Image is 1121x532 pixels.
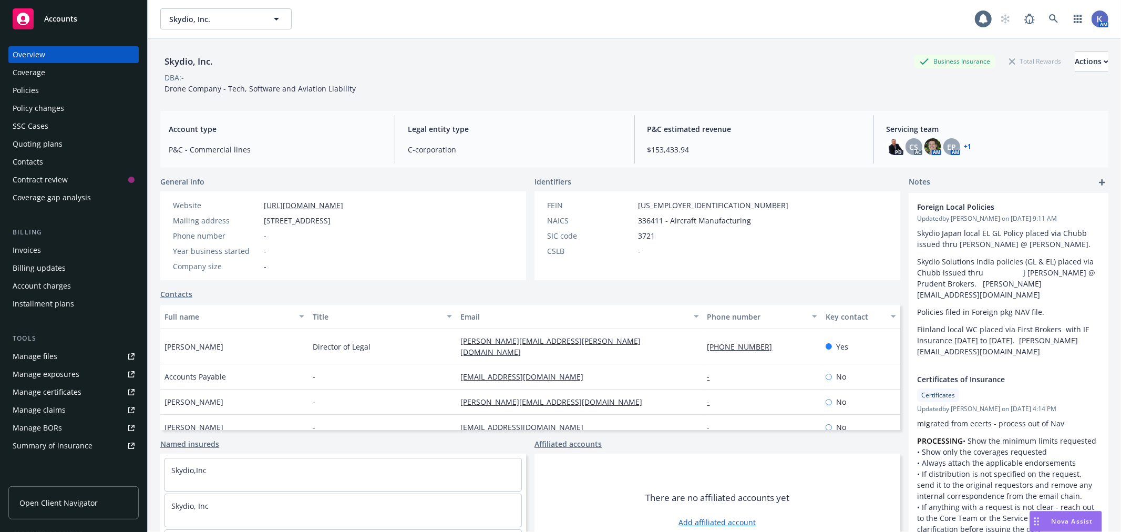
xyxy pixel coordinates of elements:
[173,215,260,226] div: Mailing address
[547,230,634,241] div: SIC code
[408,124,621,135] span: Legal entity type
[13,420,62,436] div: Manage BORs
[313,396,315,407] span: -
[8,348,139,365] a: Manage files
[13,82,39,99] div: Policies
[707,422,718,432] a: -
[826,311,885,322] div: Key contact
[547,245,634,257] div: CSLB
[456,304,703,329] button: Email
[1030,511,1043,531] div: Drag to move
[917,324,1100,357] p: Fiinland local WC placed via First Brokers with IF Insurance [DATE] to [DATE]. [PERSON_NAME][EMAI...
[964,144,972,150] a: +1
[164,341,223,352] span: [PERSON_NAME]
[173,245,260,257] div: Year business started
[917,214,1100,223] span: Updated by [PERSON_NAME] on [DATE] 9:11 AM
[13,100,64,117] div: Policy changes
[460,397,651,407] a: [PERSON_NAME][EMAIL_ADDRESS][DOMAIN_NAME]
[13,260,66,277] div: Billing updates
[8,260,139,277] a: Billing updates
[547,215,634,226] div: NAICS
[8,100,139,117] a: Policy changes
[173,200,260,211] div: Website
[164,72,184,83] div: DBA: -
[8,82,139,99] a: Policies
[13,366,79,383] div: Manage exposures
[8,154,139,170] a: Contacts
[1075,51,1108,72] button: Actions
[13,278,71,294] div: Account charges
[13,348,57,365] div: Manage files
[821,304,900,329] button: Key contact
[534,438,602,449] a: Affiliated accounts
[8,420,139,436] a: Manage BORs
[313,371,315,382] span: -
[909,141,918,152] span: CS
[8,171,139,188] a: Contract review
[460,422,592,432] a: [EMAIL_ADDRESS][DOMAIN_NAME]
[313,341,371,352] span: Director of Legal
[173,261,260,272] div: Company size
[909,176,930,189] span: Notes
[460,372,592,382] a: [EMAIL_ADDRESS][DOMAIN_NAME]
[160,55,217,68] div: Skydio, Inc.
[707,311,806,322] div: Phone number
[921,391,955,400] span: Certificates
[13,295,74,312] div: Installment plans
[44,15,77,23] span: Accounts
[164,422,223,433] span: [PERSON_NAME]
[8,136,139,152] a: Quoting plans
[8,278,139,294] a: Account charges
[164,311,293,322] div: Full name
[173,230,260,241] div: Phone number
[13,402,66,418] div: Manage claims
[160,176,204,187] span: General info
[909,193,1108,365] div: Foreign Local PoliciesUpdatedby [PERSON_NAME] on [DATE] 9:11 AMSkydio Japan local EL GL Policy pl...
[917,418,1100,429] p: migrated from ecerts - process out of Nav
[836,422,846,433] span: No
[1067,8,1088,29] a: Switch app
[13,384,81,401] div: Manage certificates
[8,333,139,344] div: Tools
[313,422,315,433] span: -
[313,311,441,322] div: Title
[164,396,223,407] span: [PERSON_NAME]
[8,295,139,312] a: Installment plans
[460,336,641,357] a: [PERSON_NAME][EMAIL_ADDRESS][PERSON_NAME][DOMAIN_NAME]
[887,138,903,155] img: photo
[547,200,634,211] div: FEIN
[308,304,457,329] button: Title
[8,4,139,34] a: Accounts
[8,437,139,454] a: Summary of insurance
[836,396,846,407] span: No
[638,230,655,241] span: 3721
[1004,55,1066,68] div: Total Rewards
[534,176,571,187] span: Identifiers
[13,242,41,259] div: Invoices
[917,306,1100,318] p: Policies filed in Foreign pkg NAV file.
[8,366,139,383] a: Manage exposures
[169,124,382,135] span: Account type
[1043,8,1064,29] a: Search
[638,215,751,226] span: 336411 - Aircraft Manufacturing
[995,8,1016,29] a: Start snowing
[160,8,292,29] button: Skydio, Inc.
[836,341,848,352] span: Yes
[707,372,718,382] a: -
[8,227,139,238] div: Billing
[924,138,941,155] img: photo
[13,118,48,135] div: SSC Cases
[707,342,781,352] a: [PHONE_NUMBER]
[638,245,641,257] span: -
[1019,8,1040,29] a: Report a Bug
[13,154,43,170] div: Contacts
[707,397,718,407] a: -
[264,230,266,241] span: -
[8,242,139,259] a: Invoices
[13,46,45,63] div: Overview
[19,497,98,508] span: Open Client Navigator
[917,228,1100,250] p: Skydio Japan local EL GL Policy placed via Chubb issued thru [PERSON_NAME] @ [PERSON_NAME].
[264,200,343,210] a: [URL][DOMAIN_NAME]
[917,374,1073,385] span: Certificates of Insurance
[164,84,356,94] span: Drone Company - Tech, Software and Aviation Liability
